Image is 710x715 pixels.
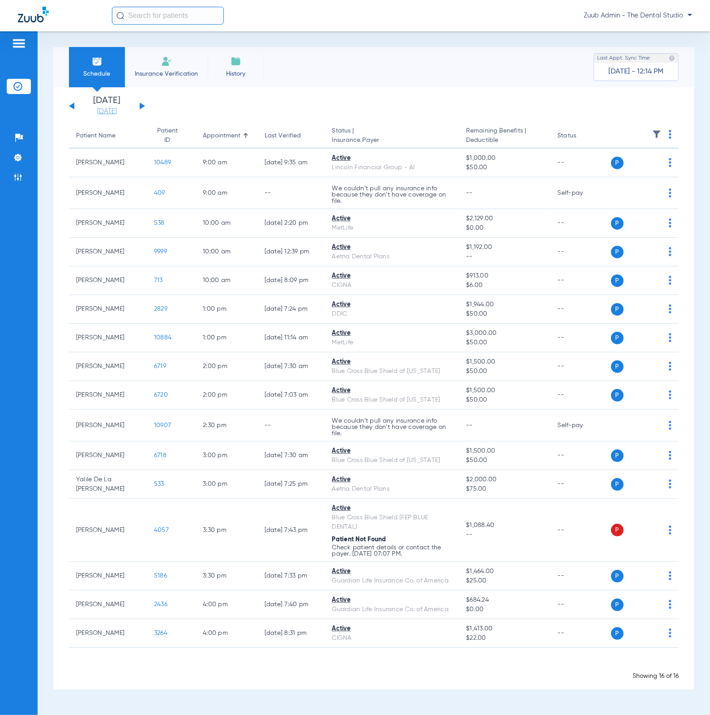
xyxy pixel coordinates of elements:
div: Patient ID [154,126,180,145]
span: P [611,524,624,536]
td: -- [550,619,611,648]
div: Active [332,386,452,395]
img: group-dot-blue.svg [669,276,672,285]
div: Patient Name [76,131,115,141]
div: CIGNA [332,634,452,643]
span: $50.00 [466,395,543,405]
span: $684.24 [466,595,543,605]
td: [PERSON_NAME] [69,562,147,591]
span: $1,944.00 [466,300,543,309]
span: 538 [154,220,165,226]
span: 6719 [154,363,166,369]
div: Patient ID [154,126,188,145]
span: P [611,360,624,373]
span: Zuub Admin - The Dental Studio [584,11,692,20]
div: Aetna Dental Plans [332,484,452,494]
td: -- [257,410,325,441]
span: $2,000.00 [466,475,543,484]
div: Guardian Life Insurance Co. of America [332,576,452,586]
span: 3264 [154,630,167,636]
div: Appointment [203,131,250,141]
td: [DATE] 7:33 PM [257,562,325,591]
span: $1,500.00 [466,446,543,456]
td: Yalile De La [PERSON_NAME] [69,470,147,499]
td: [PERSON_NAME] [69,619,147,648]
div: Last Verified [265,131,318,141]
img: group-dot-blue.svg [669,218,672,227]
span: $0.00 [466,605,543,614]
td: [PERSON_NAME] [69,352,147,381]
div: Patient Name [76,131,140,141]
div: Active [332,329,452,338]
td: [PERSON_NAME] [69,410,147,441]
td: 1:00 PM [196,324,257,352]
td: [DATE] 7:03 AM [257,381,325,410]
span: P [611,570,624,582]
td: -- [550,441,611,470]
div: Active [332,300,452,309]
div: Lincoln Financial Group - AI [332,163,452,172]
div: Active [332,154,452,163]
span: 533 [154,481,164,487]
p: We couldn’t pull any insurance info because they don’t have coverage on file. [332,185,452,204]
img: Zuub Logo [18,7,49,22]
td: 3:00 PM [196,441,257,470]
div: MetLife [332,338,452,347]
img: group-dot-blue.svg [669,629,672,638]
span: P [611,599,624,611]
td: [PERSON_NAME] [69,266,147,295]
img: group-dot-blue.svg [669,571,672,580]
span: 10884 [154,334,171,341]
span: P [611,303,624,316]
span: 2436 [154,601,167,608]
div: DDIC [332,309,452,319]
td: -- [550,562,611,591]
td: -- [550,266,611,295]
th: Remaining Benefits | [459,124,550,149]
td: 2:30 PM [196,410,257,441]
span: 10489 [154,159,171,166]
span: $25.00 [466,576,543,586]
td: -- [550,499,611,562]
td: [PERSON_NAME] [69,324,147,352]
div: Last Verified [265,131,301,141]
td: [PERSON_NAME] [69,209,147,238]
div: Blue Cross Blue Shield (FEP BLUE DENTAL) [332,513,452,532]
span: $50.00 [466,309,543,319]
img: hamburger-icon [12,38,26,49]
span: $3,000.00 [466,329,543,338]
img: Manual Insurance Verification [161,56,172,67]
td: 4:00 PM [196,619,257,648]
td: -- [550,381,611,410]
td: 2:00 PM [196,352,257,381]
span: Last Appt. Sync Time: [597,54,651,63]
td: [DATE] 9:35 AM [257,149,325,177]
div: Active [332,475,452,484]
span: -- [466,422,473,428]
span: $1,500.00 [466,357,543,367]
img: group-dot-blue.svg [669,390,672,399]
td: Self-pay [550,177,611,209]
a: [DATE] [80,107,134,116]
div: Active [332,624,452,634]
span: $1,500.00 [466,386,543,395]
span: History [214,69,257,78]
input: Search for patients [112,7,224,25]
span: 5186 [154,573,167,579]
span: 713 [154,277,163,283]
span: -- [466,190,473,196]
td: 3:30 PM [196,499,257,562]
p: Check patient details or contact the payer. [DATE] 07:07 PM. [332,544,452,557]
img: last sync help info [669,55,675,61]
td: [DATE] 8:09 PM [257,266,325,295]
div: Blue Cross Blue Shield of [US_STATE] [332,395,452,405]
div: Blue Cross Blue Shield of [US_STATE] [332,456,452,465]
span: P [611,157,624,169]
span: Deductible [466,136,543,145]
td: -- [550,149,611,177]
td: 3:00 PM [196,470,257,499]
div: Active [332,595,452,605]
div: Active [332,446,452,456]
span: 409 [154,190,165,196]
td: -- [550,238,611,266]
